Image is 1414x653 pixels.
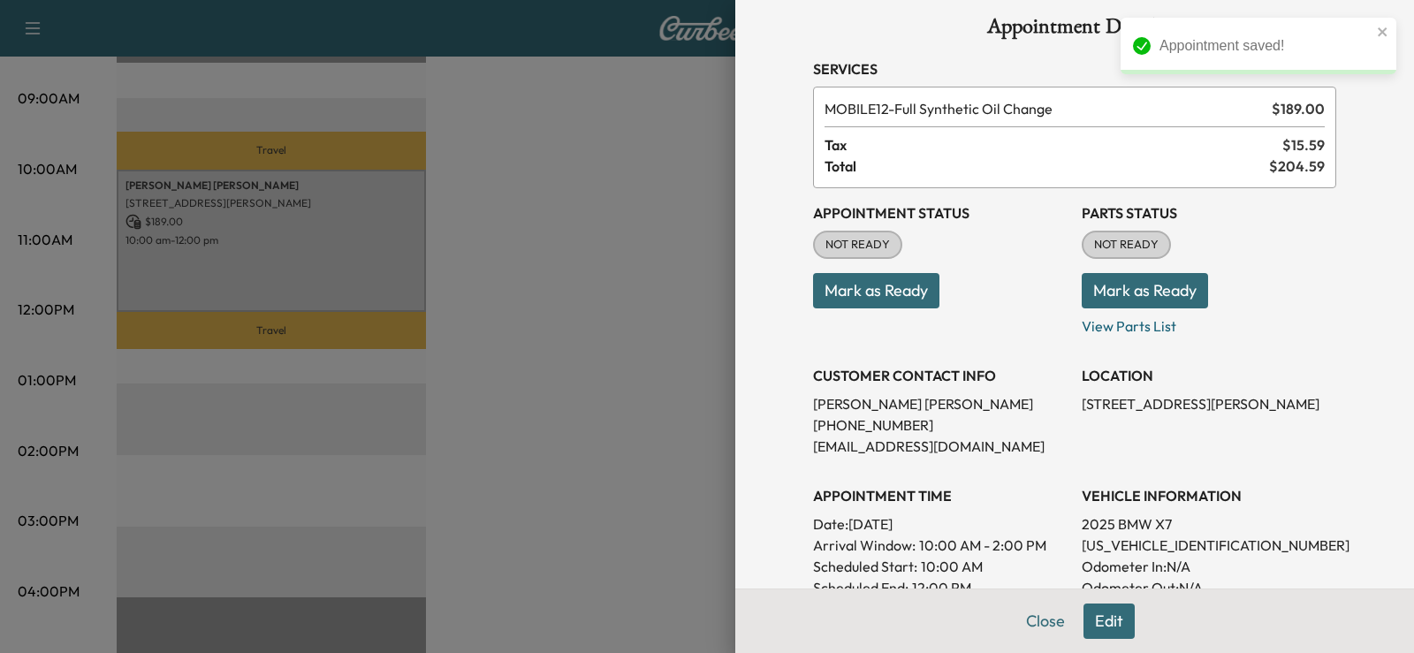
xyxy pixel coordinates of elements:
[813,58,1336,80] h3: Services
[921,556,983,577] p: 10:00 AM
[1082,513,1336,535] p: 2025 BMW X7
[813,513,1068,535] p: Date: [DATE]
[1082,556,1336,577] p: Odometer In: N/A
[1282,134,1325,156] span: $ 15.59
[813,414,1068,436] p: [PHONE_NUMBER]
[1082,535,1336,556] p: [US_VEHICLE_IDENTIFICATION_NUMBER]
[813,273,939,308] button: Mark as Ready
[1083,236,1169,254] span: NOT READY
[1269,156,1325,177] span: $ 204.59
[815,236,901,254] span: NOT READY
[1159,35,1372,57] div: Appointment saved!
[813,485,1068,506] h3: APPOINTMENT TIME
[1083,604,1135,639] button: Edit
[1082,485,1336,506] h3: VEHICLE INFORMATION
[1082,308,1336,337] p: View Parts List
[1082,365,1336,386] h3: LOCATION
[1082,202,1336,224] h3: Parts Status
[1272,98,1325,119] span: $ 189.00
[1377,25,1389,39] button: close
[813,577,908,598] p: Scheduled End:
[825,98,1265,119] span: Full Synthetic Oil Change
[813,436,1068,457] p: [EMAIL_ADDRESS][DOMAIN_NAME]
[1082,577,1336,598] p: Odometer Out: N/A
[813,556,917,577] p: Scheduled Start:
[813,535,1068,556] p: Arrival Window:
[825,156,1269,177] span: Total
[1082,273,1208,308] button: Mark as Ready
[813,16,1336,44] h1: Appointment Details
[813,202,1068,224] h3: Appointment Status
[919,535,1046,556] span: 10:00 AM - 2:00 PM
[825,134,1282,156] span: Tax
[813,365,1068,386] h3: CUSTOMER CONTACT INFO
[912,577,971,598] p: 12:00 PM
[813,393,1068,414] p: [PERSON_NAME] [PERSON_NAME]
[1015,604,1076,639] button: Close
[1082,393,1336,414] p: [STREET_ADDRESS][PERSON_NAME]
